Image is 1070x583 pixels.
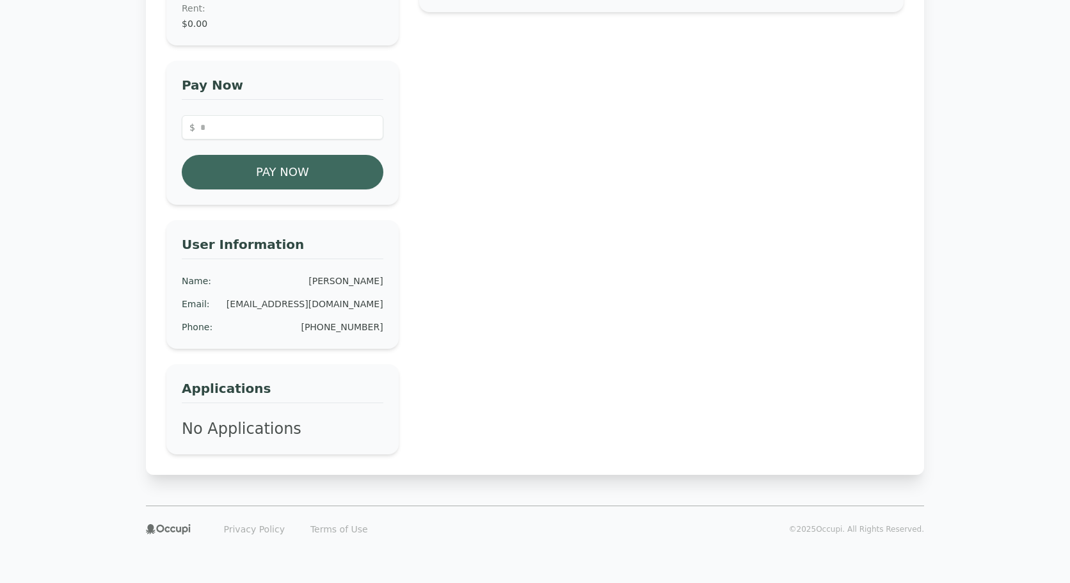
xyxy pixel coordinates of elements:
button: Pay Now [182,155,383,189]
div: [PERSON_NAME] [308,275,383,287]
p: © 2025 Occupi. All Rights Reserved. [789,524,924,534]
p: No Applications [182,419,383,439]
h3: User Information [182,236,383,259]
a: Terms of Use [303,519,376,539]
dd: $0.00 [182,17,383,30]
a: Privacy Policy [216,519,292,539]
h3: Pay Now [182,76,383,100]
h3: Applications [182,379,383,403]
div: Email : [182,298,210,310]
div: [PHONE_NUMBER] [301,321,383,333]
div: [EMAIL_ADDRESS][DOMAIN_NAME] [227,298,383,310]
div: Name : [182,275,211,287]
dt: Rent : [182,2,383,15]
div: Phone : [182,321,212,333]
